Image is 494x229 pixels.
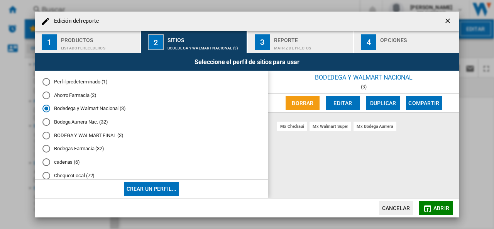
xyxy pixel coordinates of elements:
[35,53,459,71] div: Seleccione el perfil de sitios para usar
[310,122,351,131] div: mx walmart super
[277,122,307,131] div: mx chedraui
[268,84,459,90] div: (3)
[444,17,453,26] ng-md-icon: getI18NText('BUTTONS.CLOSE_DIALOG')
[42,92,261,99] md-radio-button: Ahorro Farmacia (2)
[274,34,350,42] div: Reporte
[141,31,247,53] button: 2 Sitios Bodedega y Walmart Nacional (3)
[366,96,400,110] button: Duplicar
[354,31,459,53] button: 4 Opciones
[380,34,456,42] div: Opciones
[406,96,442,110] button: Compartir
[419,201,453,215] button: Abrir
[379,201,413,215] button: Cancelar
[433,205,449,211] span: Abrir
[248,31,354,53] button: 3 Reporte Matriz de precios
[42,119,261,126] md-radio-button: Bodega Aurrera Nac. (32)
[167,42,244,50] div: Bodedega y Walmart Nacional (3)
[42,145,261,153] md-radio-button: Bodegas Farmacia (32)
[61,34,137,42] div: Productos
[42,172,261,179] md-radio-button: ChequeoLocal (72)
[50,17,99,25] h4: Edición del reporte
[255,34,270,50] div: 3
[42,78,261,86] md-radio-button: Perfil predeterminado (1)
[42,105,261,112] md-radio-button: Bodedega y Walmart Nacional (3)
[326,96,360,110] button: Editar
[42,159,261,166] md-radio-button: cadenas (6)
[167,34,244,42] div: Sitios
[441,14,456,29] button: getI18NText('BUTTONS.CLOSE_DIALOG')
[42,132,261,139] md-radio-button: BODEGA Y WALMART FINAL (3)
[354,122,396,131] div: mx bodega aurrera
[361,34,376,50] div: 4
[61,42,137,50] div: Listado Perecederos
[35,31,141,53] button: 1 Productos Listado Perecederos
[274,42,350,50] div: Matriz de precios
[124,182,179,196] button: Crear un perfil...
[148,34,164,50] div: 2
[42,34,57,50] div: 1
[268,71,459,84] div: Bodedega y Walmart Nacional
[286,96,320,110] button: Borrar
